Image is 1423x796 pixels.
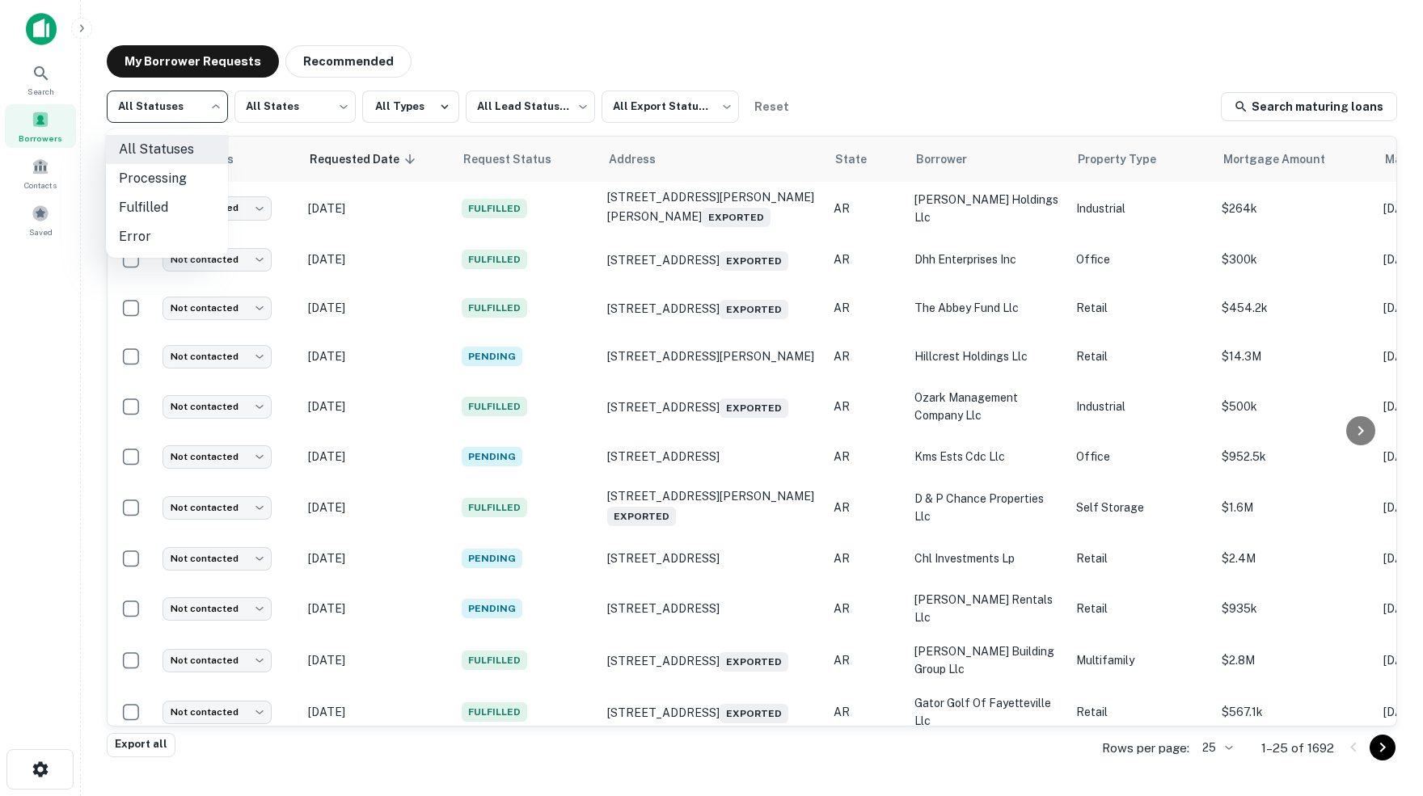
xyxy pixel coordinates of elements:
[106,222,228,251] li: Error
[106,193,228,222] li: Fulfilled
[1342,667,1423,744] iframe: Chat Widget
[106,164,228,193] li: Processing
[106,135,228,164] li: All Statuses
